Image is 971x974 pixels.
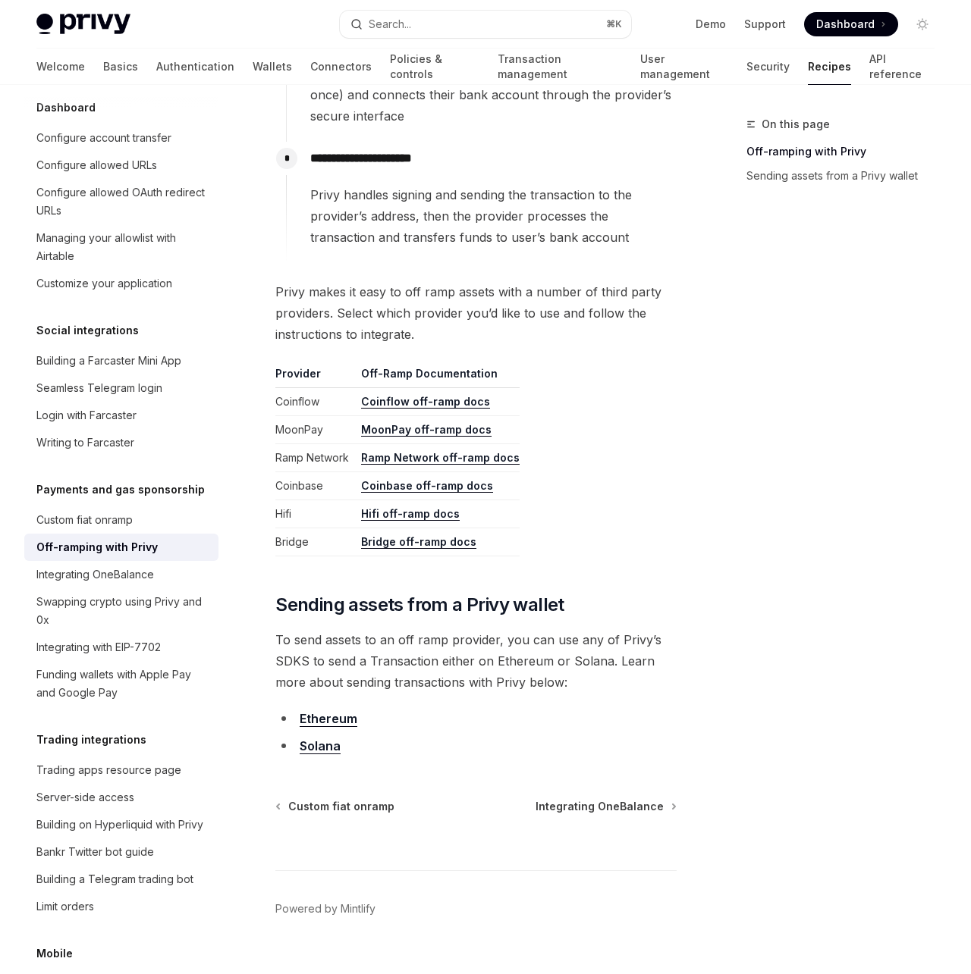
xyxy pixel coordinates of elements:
[288,799,394,814] span: Custom fiat onramp
[310,63,676,127] span: User completes the provider’s KYC process (only required once) and connects their bank account th...
[36,638,161,656] div: Integrating with EIP-7702
[498,49,621,85] a: Transaction management
[36,156,157,174] div: Configure allowed URLs
[869,49,935,85] a: API reference
[300,738,341,754] a: Solana
[275,472,355,500] td: Coinbase
[361,535,476,549] a: Bridge off-ramp docs
[36,788,134,806] div: Server-side access
[24,634,218,661] a: Integrating with EIP-7702
[808,49,851,85] a: Recipes
[36,406,137,424] div: Login with Farcaster
[746,164,947,188] a: Sending assets from a Privy wallet
[24,374,218,402] a: Seamless Telegram login
[275,528,355,556] td: Bridge
[536,799,664,814] span: Integrating OneBalance
[275,388,355,416] td: Coinflow
[24,270,218,297] a: Customize your application
[24,588,218,634] a: Swapping crypto using Privy and 0x
[746,139,947,164] a: Off-ramping with Privy
[275,593,564,617] span: Sending assets from a Privy wallet
[103,49,138,85] a: Basics
[24,866,218,893] a: Building a Telegram trading bot
[310,49,372,85] a: Connectors
[36,843,154,861] div: Bankr Twitter bot guide
[24,561,218,588] a: Integrating OneBalance
[24,893,218,920] a: Limit orders
[746,49,790,85] a: Security
[390,49,479,85] a: Policies & controls
[36,49,85,85] a: Welcome
[275,901,376,916] a: Powered by Mintlify
[24,784,218,811] a: Server-side access
[36,434,134,452] div: Writing to Farcaster
[24,347,218,374] a: Building a Farcaster Mini App
[36,897,94,916] div: Limit orders
[536,799,675,814] a: Integrating OneBalance
[156,49,234,85] a: Authentication
[36,481,205,499] h5: Payments and gas sponsorship
[355,366,520,388] th: Off-Ramp Documentation
[275,629,677,693] span: To send assets to an off ramp provider, you can use any of Privy’s SDKS to send a Transaction eit...
[361,479,493,493] a: Coinbase off-ramp docs
[816,17,875,32] span: Dashboard
[36,565,154,584] div: Integrating OneBalance
[275,416,355,444] td: MoonPay
[36,944,73,963] h5: Mobile
[361,507,460,521] a: Hifi off-ramp docs
[24,756,218,784] a: Trading apps resource page
[36,593,209,629] div: Swapping crypto using Privy and 0x
[36,14,130,35] img: light logo
[744,17,786,32] a: Support
[275,281,677,345] span: Privy makes it easy to off ramp assets with a number of third party providers. Select which provi...
[253,49,292,85] a: Wallets
[275,500,355,528] td: Hifi
[640,49,728,85] a: User management
[36,870,193,888] div: Building a Telegram trading bot
[696,17,726,32] a: Demo
[36,538,158,556] div: Off-ramping with Privy
[804,12,898,36] a: Dashboard
[36,352,181,370] div: Building a Farcaster Mini App
[762,115,830,133] span: On this page
[24,124,218,152] a: Configure account transfer
[24,838,218,866] a: Bankr Twitter bot guide
[275,366,355,388] th: Provider
[275,444,355,472] td: Ramp Network
[36,731,146,749] h5: Trading integrations
[606,18,622,30] span: ⌘ K
[361,423,492,437] a: MoonPay off-ramp docs
[24,179,218,224] a: Configure allowed OAuth redirect URLs
[36,274,172,293] div: Customize your application
[361,451,520,465] a: Ramp Network off-ramp docs
[24,152,218,179] a: Configure allowed URLs
[36,183,209,220] div: Configure allowed OAuth redirect URLs
[24,224,218,270] a: Managing your allowlist with Airtable
[36,666,209,702] div: Funding wallets with Apple Pay and Google Pay
[36,321,139,340] h5: Social integrations
[361,395,490,409] a: Coinflow off-ramp docs
[36,379,162,397] div: Seamless Telegram login
[300,711,357,727] a: Ethereum
[24,429,218,456] a: Writing to Farcaster
[24,402,218,429] a: Login with Farcaster
[910,12,935,36] button: Toggle dark mode
[310,184,676,248] span: Privy handles signing and sending the transaction to the provider’s address, then the provider pr...
[24,811,218,838] a: Building on Hyperliquid with Privy
[369,15,411,33] div: Search...
[24,534,218,561] a: Off-ramping with Privy
[36,511,133,529] div: Custom fiat onramp
[36,129,171,147] div: Configure account transfer
[340,11,631,38] button: Search...⌘K
[24,506,218,534] a: Custom fiat onramp
[36,816,203,834] div: Building on Hyperliquid with Privy
[277,799,394,814] a: Custom fiat onramp
[36,229,209,265] div: Managing your allowlist with Airtable
[36,761,181,779] div: Trading apps resource page
[24,661,218,706] a: Funding wallets with Apple Pay and Google Pay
